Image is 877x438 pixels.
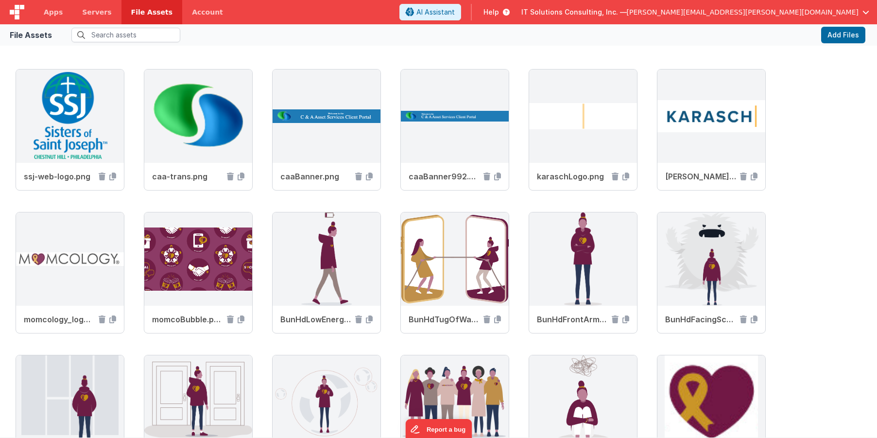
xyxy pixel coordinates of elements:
button: IT Solutions Consulting, Inc. — [PERSON_NAME][EMAIL_ADDRESS][PERSON_NAME][DOMAIN_NAME] [521,7,869,17]
span: caa-trans.png [152,171,223,182]
span: AI Assistant [416,7,455,17]
span: BunHdTugOfWar.png [409,314,480,325]
span: momcoBubble.png [152,314,223,325]
span: Apps [44,7,63,17]
span: BunHdFacingScaryMonster.png [665,314,736,325]
span: IT Solutions Consulting, Inc. — [521,7,627,17]
input: Search assets [71,28,180,42]
span: Karasch.png [665,171,736,182]
span: File Assets [131,7,173,17]
button: Add Files [821,27,865,43]
span: BunHdLowEnergy.png [280,314,351,325]
span: [PERSON_NAME][EMAIL_ADDRESS][PERSON_NAME][DOMAIN_NAME] [627,7,859,17]
span: caaBanner.png [280,171,351,182]
span: Help [483,7,499,17]
span: caaBanner992.png [409,171,480,182]
span: ssj-web-logo.png [24,171,95,182]
span: BunHdFrontArmsCrossed.png [537,314,608,325]
span: Servers [82,7,111,17]
span: momcology_logo.jpg [24,314,95,325]
button: AI Assistant [399,4,461,20]
span: karaschLogo.png [537,171,608,182]
div: File Assets [10,29,52,41]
